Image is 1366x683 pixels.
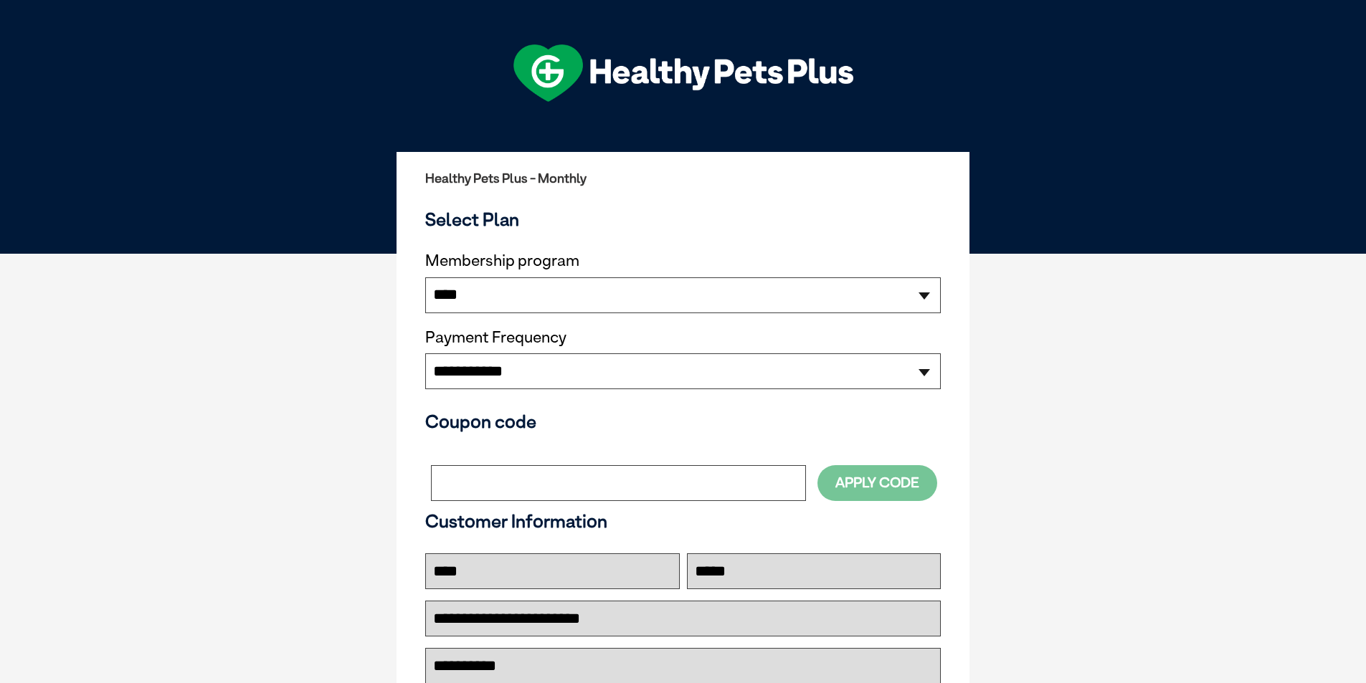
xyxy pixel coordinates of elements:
label: Membership program [425,252,941,270]
label: Payment Frequency [425,328,566,347]
h3: Customer Information [425,510,941,532]
img: hpp-logo-landscape-green-white.png [513,44,853,102]
h3: Coupon code [425,411,941,432]
h3: Select Plan [425,209,941,230]
button: Apply Code [817,465,937,500]
h2: Healthy Pets Plus - Monthly [425,171,941,186]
